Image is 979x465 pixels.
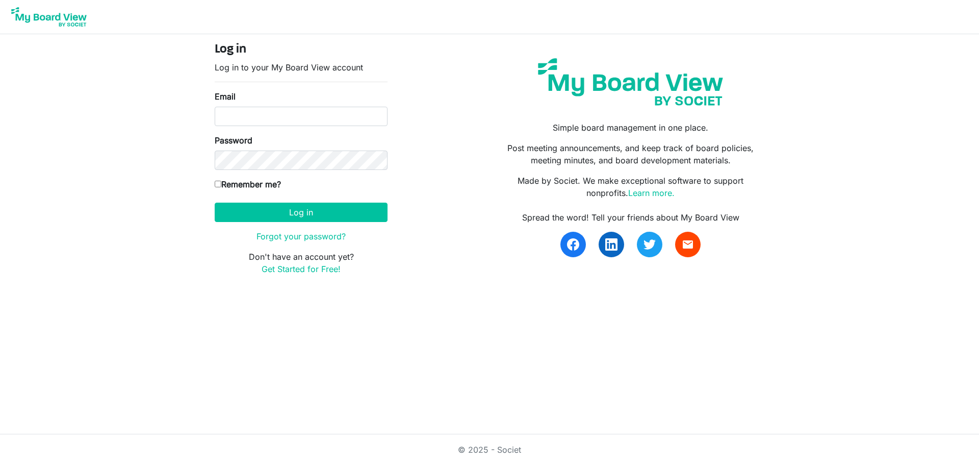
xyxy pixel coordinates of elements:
p: Made by Societ. We make exceptional software to support nonprofits. [497,175,764,199]
img: linkedin.svg [605,238,617,251]
span: email [682,238,694,251]
img: facebook.svg [567,238,579,251]
a: email [675,232,701,257]
a: Learn more. [628,188,675,198]
h4: Log in [215,42,388,57]
label: Email [215,90,236,103]
a: Get Started for Free! [262,264,341,274]
a: © 2025 - Societ [458,445,521,455]
p: Simple board management in one place. [497,121,764,134]
label: Remember me? [215,178,281,190]
p: Post meeting announcements, and keep track of board policies, meeting minutes, and board developm... [497,142,764,166]
p: Log in to your My Board View account [215,61,388,74]
img: My Board View Logo [8,4,90,30]
img: my-board-view-societ.svg [530,51,731,113]
p: Don't have an account yet? [215,251,388,275]
a: Forgot your password? [256,231,346,241]
div: Spread the word! Tell your friends about My Board View [497,211,764,224]
img: twitter.svg [643,238,656,251]
label: Password [215,134,252,146]
input: Remember me? [215,181,221,187]
button: Log in [215,203,388,222]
